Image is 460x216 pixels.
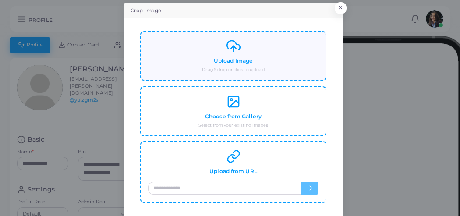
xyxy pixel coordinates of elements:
small: Select from your existing images [198,122,269,128]
h5: Crop Image [131,7,161,14]
h4: Upload from URL [209,168,257,175]
h4: Upload Image [214,58,253,64]
h4: Choose from Gallery [205,113,262,120]
button: Close [335,2,347,14]
small: Drag & drop or click to upload [202,67,264,73]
